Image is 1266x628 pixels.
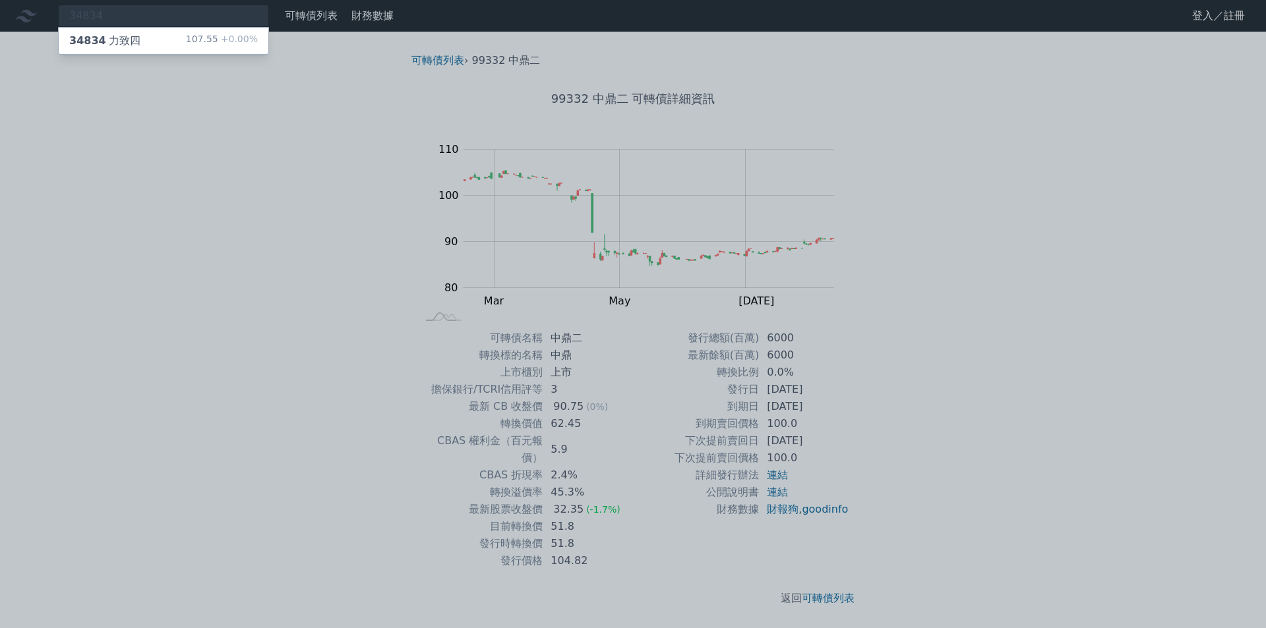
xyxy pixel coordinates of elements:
[69,34,106,47] span: 34834
[218,34,258,44] span: +0.00%
[1200,565,1266,628] iframe: Chat Widget
[69,33,140,49] div: 力致四
[1200,565,1266,628] div: 聊天小工具
[186,33,258,49] div: 107.55
[59,28,268,54] a: 34834力致四 107.55+0.00%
